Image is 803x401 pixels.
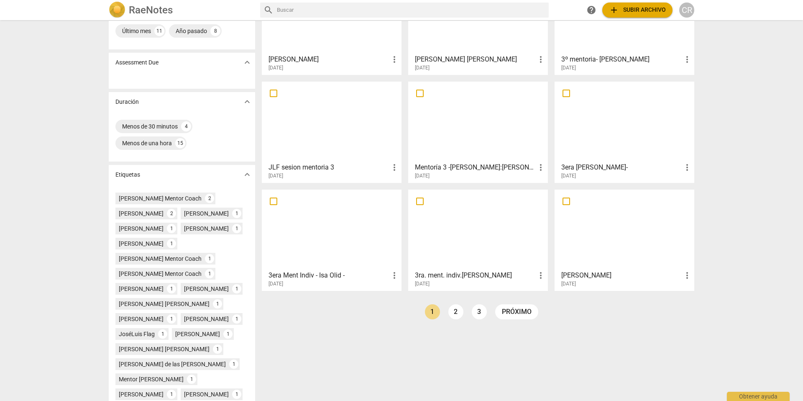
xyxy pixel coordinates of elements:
[175,138,185,148] div: 15
[265,85,399,179] a: JLF sesion mentoria 3[DATE]
[727,392,790,401] div: Obtener ayuda
[119,270,202,278] div: [PERSON_NAME] Mentor Coach
[561,280,576,288] span: [DATE]
[205,194,214,203] div: 2
[679,3,694,18] button: CR
[561,162,682,172] h3: 3era Sesión Mentoría Sylvia-Tati-
[184,390,229,398] div: [PERSON_NAME]
[561,64,576,72] span: [DATE]
[241,95,253,108] button: Mostrar más
[415,172,430,180] span: [DATE]
[561,54,682,64] h3: 3º mentoria- LOURDES PEREYRA
[269,172,283,180] span: [DATE]
[223,329,233,339] div: 1
[181,121,191,131] div: 4
[682,54,692,64] span: more_vert
[167,390,176,399] div: 1
[241,56,253,69] button: Mostrar más
[415,270,536,280] h3: 3ra. ment. indiv.Milagros-Arturo
[536,162,546,172] span: more_vert
[167,284,176,293] div: 1
[232,224,241,233] div: 1
[682,270,692,280] span: more_vert
[184,224,229,233] div: [PERSON_NAME]
[129,4,173,16] h2: RaeNotes
[277,3,545,17] input: Buscar
[119,209,164,218] div: [PERSON_NAME]
[122,139,172,147] div: Menos de una hora
[411,85,545,179] a: Mentoría 3 -[PERSON_NAME]:[PERSON_NAME][DATE]
[210,26,220,36] div: 8
[269,64,283,72] span: [DATE]
[609,5,666,15] span: Subir archivo
[536,54,546,64] span: more_vert
[411,193,545,287] a: 3ra. ment. indiv.[PERSON_NAME][DATE]
[122,27,151,35] div: Último mes
[115,170,140,179] p: Etiquetas
[184,285,229,293] div: [PERSON_NAME]
[448,304,463,319] a: Page 2
[119,224,164,233] div: [PERSON_NAME]
[205,254,214,263] div: 1
[242,97,252,107] span: expand_more
[586,5,596,15] span: help
[119,390,164,398] div: [PERSON_NAME]
[119,254,202,263] div: [PERSON_NAME] Mentor Coach
[232,390,241,399] div: 1
[602,3,673,18] button: Subir
[232,209,241,218] div: 1
[415,162,536,172] h3: Mentoría 3 -Claudia:Katya
[232,284,241,293] div: 1
[241,168,253,181] button: Mostrar más
[119,360,226,368] div: [PERSON_NAME] de las [PERSON_NAME]
[269,280,283,288] span: [DATE]
[167,224,176,233] div: 1
[389,270,399,280] span: more_vert
[242,170,252,180] span: expand_more
[167,314,176,324] div: 1
[609,5,619,15] span: add
[415,54,536,64] h3: Inés García Montero
[154,26,164,36] div: 11
[557,85,691,179] a: 3era [PERSON_NAME]-[DATE]
[242,57,252,67] span: expand_more
[213,299,222,308] div: 1
[109,2,253,18] a: LogoRaeNotes
[415,64,430,72] span: [DATE]
[119,285,164,293] div: [PERSON_NAME]
[119,345,210,353] div: [PERSON_NAME] [PERSON_NAME]
[213,344,222,354] div: 1
[205,269,214,278] div: 1
[472,304,487,319] a: Page 3
[115,58,159,67] p: Assessment Due
[682,162,692,172] span: more_vert
[176,27,207,35] div: Año pasado
[184,209,229,218] div: [PERSON_NAME]
[119,375,184,383] div: Mentor [PERSON_NAME]
[269,162,389,172] h3: JLF sesion mentoria 3
[415,280,430,288] span: [DATE]
[232,314,241,324] div: 1
[119,315,164,323] div: [PERSON_NAME]
[119,300,210,308] div: [PERSON_NAME] [PERSON_NAME]
[495,304,538,319] a: próximo
[184,315,229,323] div: [PERSON_NAME]
[115,98,139,106] p: Duración
[536,270,546,280] span: more_vert
[229,360,238,369] div: 1
[167,209,176,218] div: 2
[561,270,682,280] h3: Sofi Pinasco
[175,330,220,338] div: [PERSON_NAME]
[265,193,399,287] a: 3era Ment Indiv - Isa Olid -[DATE]
[584,3,599,18] a: Obtener ayuda
[561,172,576,180] span: [DATE]
[119,194,202,203] div: [PERSON_NAME] Mentor Coach
[119,239,164,248] div: [PERSON_NAME]
[425,304,440,319] a: Page 1 is your current page
[557,193,691,287] a: [PERSON_NAME][DATE]
[187,375,196,384] div: 1
[389,54,399,64] span: more_vert
[119,330,155,338] div: JoséLuis Flag
[158,329,167,339] div: 1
